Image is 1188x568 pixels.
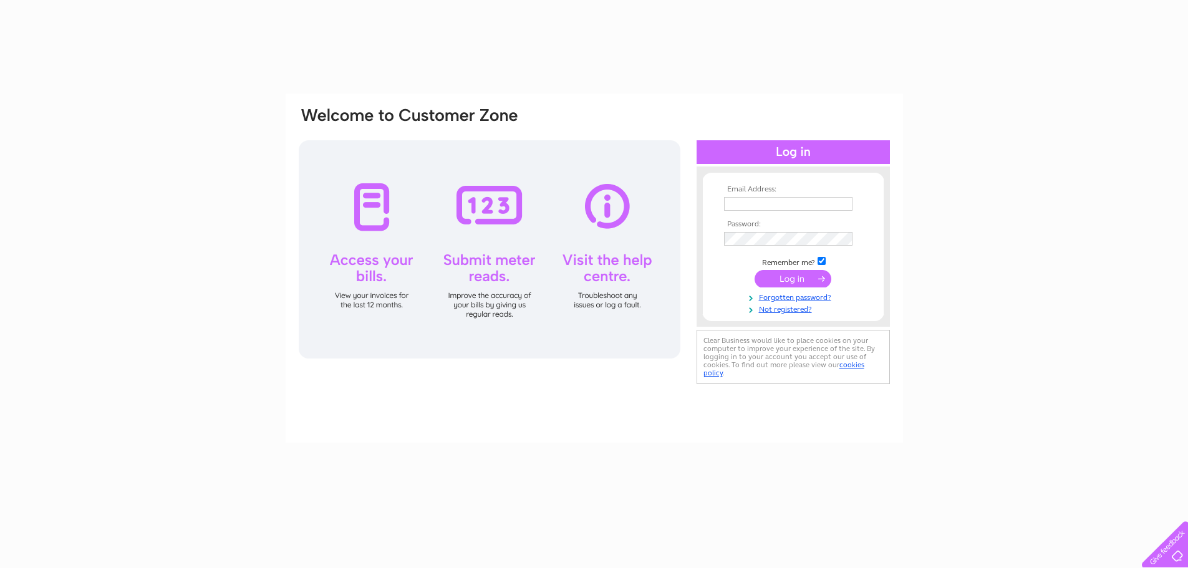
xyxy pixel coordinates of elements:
a: cookies policy [703,360,864,377]
td: Remember me? [721,255,866,267]
a: Forgotten password? [724,291,866,302]
div: Clear Business would like to place cookies on your computer to improve your experience of the sit... [697,330,890,384]
th: Password: [721,220,866,229]
input: Submit [755,270,831,287]
th: Email Address: [721,185,866,194]
a: Not registered? [724,302,866,314]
